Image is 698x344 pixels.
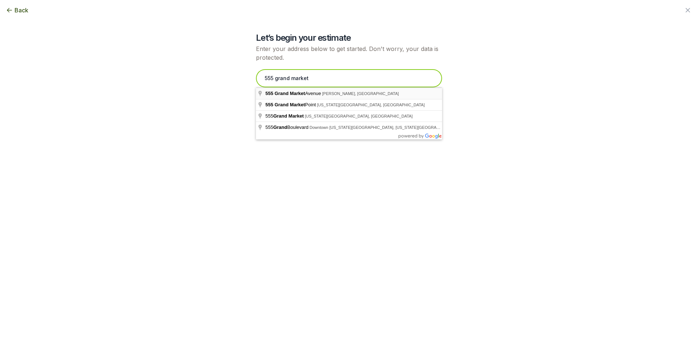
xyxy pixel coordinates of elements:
span: Point [265,102,317,107]
span: [US_STATE][GEOGRAPHIC_DATA], [GEOGRAPHIC_DATA] [305,114,413,118]
p: Enter your address below to get started. Don't worry, your data is protected. [256,44,442,62]
span: Grand [273,124,287,130]
span: [PERSON_NAME], [GEOGRAPHIC_DATA] [322,91,399,96]
span: 555 Boulevard [265,124,310,130]
h2: Let’s begin your estimate [256,32,442,44]
button: Back [6,6,28,15]
span: Back [15,6,28,15]
span: [US_STATE][GEOGRAPHIC_DATA], [GEOGRAPHIC_DATA] [317,103,425,107]
input: Enter your address [256,69,442,87]
span: Downtown [US_STATE][GEOGRAPHIC_DATA], [US_STATE][GEOGRAPHIC_DATA], [GEOGRAPHIC_DATA] [310,125,504,130]
span: Grand Market [273,113,304,119]
span: 555 [265,91,273,96]
span: Avenue [265,91,322,96]
span: Grand Market [274,91,305,96]
span: 555 Grand Market [265,102,305,107]
span: 555 [265,113,305,119]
